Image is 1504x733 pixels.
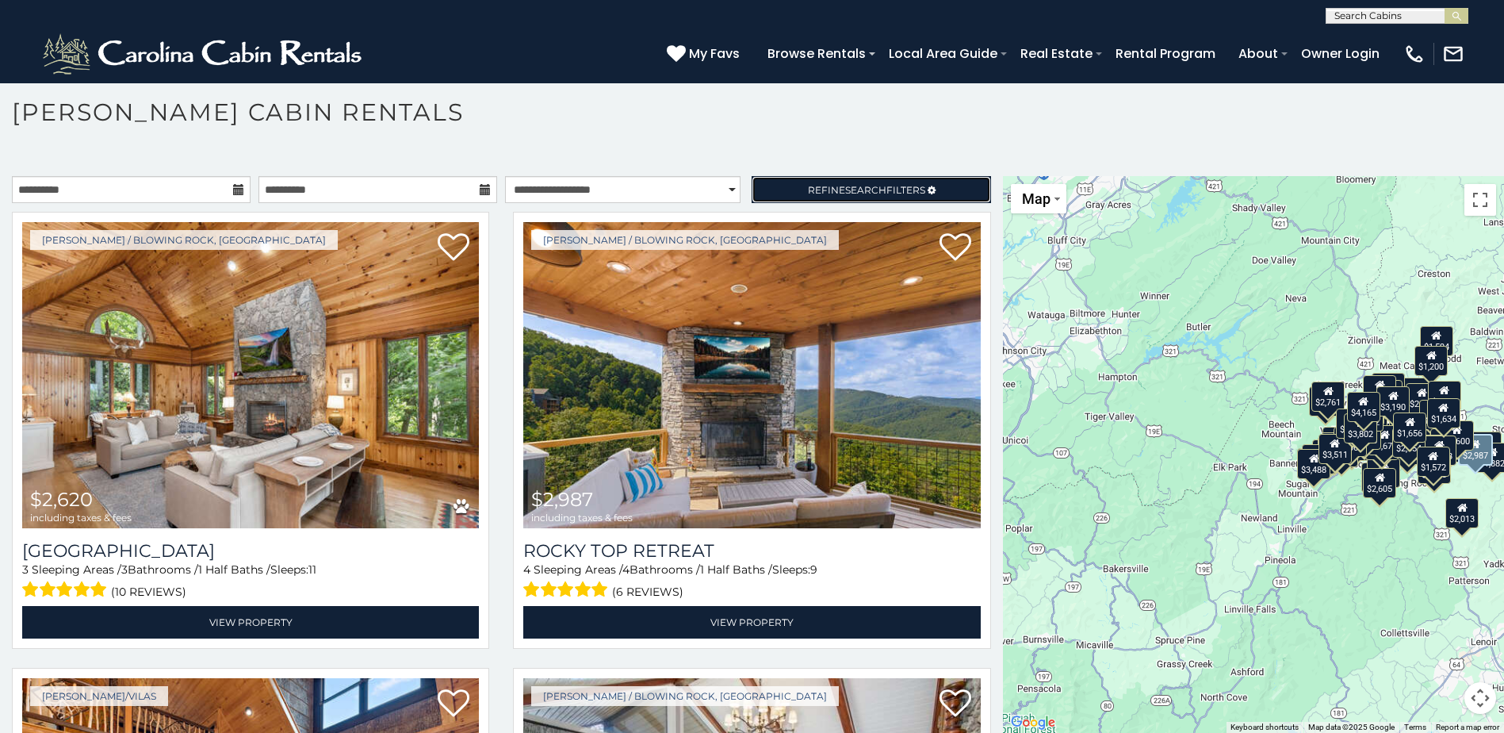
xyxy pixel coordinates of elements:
[308,562,316,577] span: 11
[760,40,874,67] a: Browse Rentals
[22,222,479,528] img: Chimney Island
[1414,346,1448,376] div: $1,200
[612,581,683,602] span: (6 reviews)
[531,512,633,523] span: including taxes & fees
[531,230,839,250] a: [PERSON_NAME] / Blowing Rock, [GEOGRAPHIC_DATA]
[1436,723,1499,731] a: Report a map error
[1367,458,1400,488] div: $2,333
[1464,184,1496,216] button: Toggle fullscreen view
[30,512,132,523] span: including taxes & fees
[622,562,630,577] span: 4
[1464,682,1496,714] button: Map camera controls
[523,540,980,562] a: Rocky Top Retreat
[1344,413,1377,443] div: $3,802
[523,222,980,528] img: Rocky Top Retreat
[1368,425,1401,455] div: $4,678
[30,230,338,250] a: [PERSON_NAME] / Blowing Rock, [GEOGRAPHIC_DATA]
[438,688,469,721] a: Add to favorites
[22,540,479,562] a: [GEOGRAPHIC_DATA]
[667,44,744,64] a: My Favs
[1396,378,1429,408] div: $1,820
[1308,723,1395,731] span: Map data ©2025 Google
[752,176,990,203] a: RefineSearchFilters
[1309,386,1342,416] div: $2,727
[111,581,186,602] span: (10 reviews)
[1011,184,1066,213] button: Change map style
[1230,722,1299,733] button: Keyboard shortcuts
[1230,40,1286,67] a: About
[1361,462,1395,493] div: $2,169
[845,184,886,196] span: Search
[1347,392,1380,422] div: $4,165
[523,562,530,577] span: 4
[1458,434,1493,466] div: $2,987
[1393,413,1426,443] div: $1,656
[1108,40,1223,67] a: Rental Program
[1311,382,1345,412] div: $2,761
[198,562,270,577] span: 1 Half Baths /
[1293,40,1387,67] a: Owner Login
[1022,190,1051,207] span: Map
[531,488,593,511] span: $2,987
[121,562,128,577] span: 3
[22,606,479,639] a: View Property
[1417,447,1450,477] div: $1,572
[30,686,168,706] a: [PERSON_NAME]/Vilas
[40,30,369,78] img: White-1-2.png
[1297,449,1330,479] div: $3,488
[1422,436,1456,466] div: $2,513
[1418,454,1451,484] div: $3,353
[810,562,817,577] span: 9
[1441,420,1474,451] div: $6,600
[1404,723,1426,731] a: Terms
[523,222,980,528] a: Rocky Top Retreat $2,987 including taxes & fees
[30,488,93,511] span: $2,620
[1376,386,1410,416] div: $3,190
[523,606,980,639] a: View Property
[1363,468,1396,498] div: $2,605
[689,44,740,63] span: My Favs
[1012,40,1100,67] a: Real Estate
[1372,373,1405,403] div: $2,818
[881,40,1005,67] a: Local Area Guide
[531,686,839,706] a: [PERSON_NAME] / Blowing Rock, [GEOGRAPHIC_DATA]
[1426,398,1460,428] div: $1,634
[940,688,971,721] a: Add to favorites
[438,232,469,265] a: Add to favorites
[1468,432,1501,462] div: $1,662
[1007,712,1059,733] img: Google
[1007,712,1059,733] a: Open this area in Google Maps (opens a new window)
[1318,434,1352,464] div: $3,511
[22,540,479,562] h3: Chimney Island
[1428,381,1461,411] div: $1,566
[523,562,980,602] div: Sleeping Areas / Bathrooms / Sleeps:
[22,562,29,577] span: 3
[22,222,479,528] a: Chimney Island $2,620 including taxes & fees
[1442,43,1464,65] img: mail-regular-white.png
[1389,420,1422,450] div: $2,389
[1392,428,1426,458] div: $2,654
[22,562,479,602] div: Sleeping Areas / Bathrooms / Sleeps:
[1419,326,1452,356] div: $1,594
[1403,43,1426,65] img: phone-regular-white.png
[1363,375,1396,405] div: $2,761
[1336,409,1369,439] div: $3,703
[808,184,925,196] span: Refine Filters
[1406,383,1439,413] div: $2,333
[1445,498,1479,528] div: $2,013
[1419,400,1452,430] div: $2,338
[700,562,772,577] span: 1 Half Baths /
